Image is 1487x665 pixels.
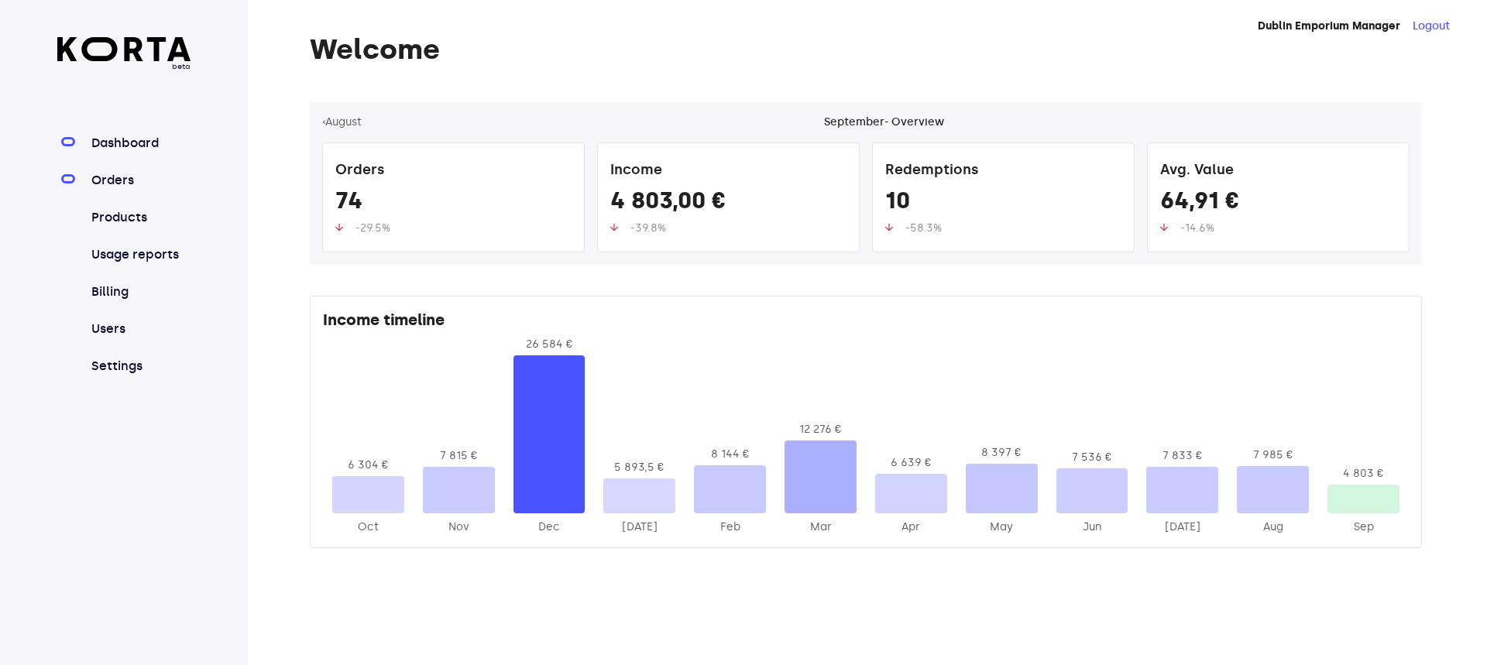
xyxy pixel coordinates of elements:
div: 8 144 € [694,447,766,462]
span: -14.6% [1180,221,1214,235]
div: Avg. Value [1160,156,1396,187]
div: 2025-Jun [1056,519,1128,535]
div: 2025-Sep [1327,519,1399,535]
div: 4 803,00 € [610,187,847,221]
div: 64,91 € [1160,187,1396,221]
div: 2025-Aug [1237,519,1309,535]
span: -39.8% [630,221,666,235]
a: Dashboard [88,134,191,153]
a: Billing [88,283,191,301]
div: 7 985 € [1237,447,1309,463]
div: Income [610,156,847,187]
button: ‹August [322,115,362,130]
strong: Dublin Emporium Manager [1258,19,1400,33]
a: Usage reports [88,245,191,264]
div: 7 815 € [423,448,495,464]
h1: Welcome [310,34,1422,65]
div: 2024-Dec [513,519,586,535]
div: 7 833 € [1146,448,1218,464]
span: beta [57,61,191,72]
div: 4 803 € [1327,466,1399,482]
div: 6 639 € [875,455,947,471]
div: 7 536 € [1056,450,1128,465]
div: 74 [335,187,572,221]
div: 8 397 € [966,445,1038,461]
img: up [610,223,618,231]
div: 10 [885,187,1121,221]
div: Income timeline [323,309,1409,337]
div: 2025-Jul [1146,519,1218,535]
div: Orders [335,156,572,187]
button: Logout [1413,19,1450,34]
a: beta [57,37,191,72]
img: Korta [57,37,191,61]
img: up [335,223,343,231]
span: -58.3% [905,221,942,235]
div: 26 584 € [513,337,586,352]
div: 5 893,5 € [603,460,675,475]
div: 2025-Jan [603,519,675,535]
div: 2024-Nov [423,519,495,535]
div: Redemptions [885,156,1121,187]
a: Orders [88,171,191,190]
div: September - Overview [824,115,944,130]
a: Users [88,320,191,338]
div: 2024-Oct [332,519,404,535]
a: Products [88,208,191,227]
img: up [1160,223,1168,231]
div: 2025-Mar [785,519,857,535]
div: 2025-Apr [875,519,947,535]
a: Settings [88,357,191,375]
div: 2025-Feb [694,519,766,535]
span: -29.5% [355,221,390,235]
div: 2025-May [966,519,1038,535]
img: up [885,223,893,231]
div: 6 304 € [332,458,404,473]
div: 12 276 € [785,422,857,437]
